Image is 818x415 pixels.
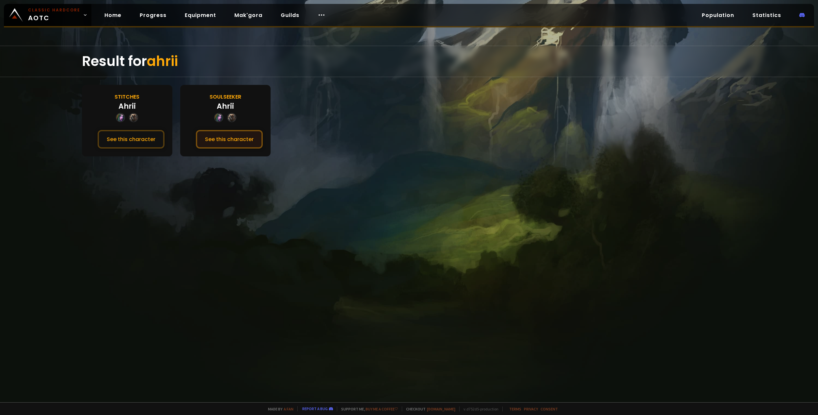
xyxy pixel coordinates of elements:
[147,52,178,71] span: ahrii
[747,8,786,22] a: Statistics
[28,7,80,13] small: Classic Hardcore
[337,407,398,411] span: Support me,
[459,407,498,411] span: v. d752d5 - production
[264,407,293,411] span: Made by
[134,8,172,22] a: Progress
[115,93,139,101] div: Stitches
[118,101,136,112] div: Ahrii
[524,407,538,411] a: Privacy
[210,93,241,101] div: Soulseeker
[275,8,305,22] a: Guilds
[402,407,455,411] span: Checkout
[180,8,221,22] a: Equipment
[4,4,91,26] a: Classic HardcoreAOTC
[509,407,521,411] a: Terms
[99,8,127,22] a: Home
[229,8,268,22] a: Mak'gora
[697,8,739,22] a: Population
[541,407,558,411] a: Consent
[427,407,455,411] a: [DOMAIN_NAME]
[217,101,234,112] div: Ahrii
[28,7,80,23] span: AOTC
[366,407,398,411] a: Buy me a coffee
[82,46,736,77] div: Result for
[284,407,293,411] a: a fan
[98,130,165,149] button: See this character
[302,406,328,411] a: Report a bug
[196,130,263,149] button: See this character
